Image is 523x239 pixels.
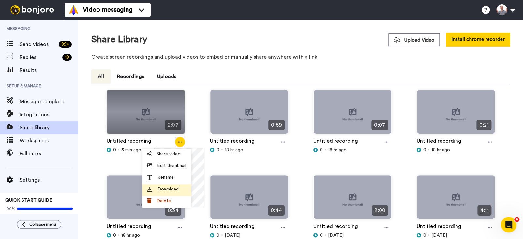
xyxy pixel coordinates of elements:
[20,150,78,158] span: Fallbacks
[20,137,78,145] span: Workspaces
[268,205,284,216] span: 0:44
[20,66,78,74] span: Results
[107,232,185,239] div: 18 hr ago
[417,90,495,139] img: no-thumbnail.jpg
[446,33,510,47] button: Install chrome recorder
[417,222,461,232] a: Untitled recording
[165,205,181,216] span: 0:34
[8,5,57,14] img: bj-logo-header-white.svg
[313,232,392,239] div: [DATE]
[20,111,78,119] span: Integrations
[107,137,151,147] a: Untitled recording
[476,120,491,130] span: 0:21
[210,147,288,153] div: 18 hr ago
[165,120,181,130] span: 2:07
[210,222,255,232] a: Untitled recording
[151,69,183,84] button: Uploads
[157,174,174,181] span: Rename
[417,137,461,147] a: Untitled recording
[217,232,219,239] span: 0
[320,232,323,239] span: 0
[313,222,358,232] a: Untitled recording
[157,162,186,169] span: Edit thumbnail
[113,147,116,153] span: 0
[107,147,185,153] div: 3 min ago
[423,147,426,153] span: 0
[371,120,388,130] span: 0:07
[417,232,495,239] div: [DATE]
[68,5,79,15] img: vm-color.svg
[314,175,391,224] img: no-thumbnail.jpg
[20,124,78,132] span: Share library
[210,232,288,239] div: [DATE]
[217,147,219,153] span: 0
[5,198,52,203] span: QUICK START GUIDE
[388,33,440,46] button: Upload Video
[5,206,15,211] span: 100%
[29,222,56,227] span: Collapse menu
[91,35,147,45] h1: Share Library
[20,98,78,105] span: Message template
[210,175,288,224] img: no-thumbnail.jpg
[107,222,151,232] a: Untitled recording
[210,137,255,147] a: Untitled recording
[268,120,284,130] span: 0:59
[314,90,391,139] img: no-thumbnail.jpg
[313,137,358,147] a: Untitled recording
[210,90,288,139] img: no-thumbnail.jpg
[372,205,388,216] span: 2:00
[83,5,132,14] span: Video messaging
[423,232,426,239] span: 0
[313,147,392,153] div: 18 hr ago
[501,217,516,232] iframe: Intercom live chat
[91,53,510,61] p: Create screen recordings and upload videos to embed or manually share anywhere with a link
[157,186,179,192] span: Download
[113,232,116,239] span: 0
[477,205,491,216] span: 4:11
[157,151,181,157] span: Share video
[59,41,72,48] div: 99 +
[62,54,72,61] div: 19
[17,220,61,229] button: Collapse menu
[157,198,171,204] span: Delete
[514,217,519,222] span: 4
[320,147,323,153] span: 0
[20,40,56,48] span: Send videos
[417,147,495,153] div: 18 hr ago
[107,90,185,139] img: no-thumbnail.jpg
[20,53,60,61] span: Replies
[91,69,111,84] button: All
[111,69,151,84] button: Recordings
[20,176,78,184] span: Settings
[107,175,185,224] img: no-thumbnail.jpg
[417,175,495,224] img: no-thumbnail.jpg
[394,37,434,44] span: Upload Video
